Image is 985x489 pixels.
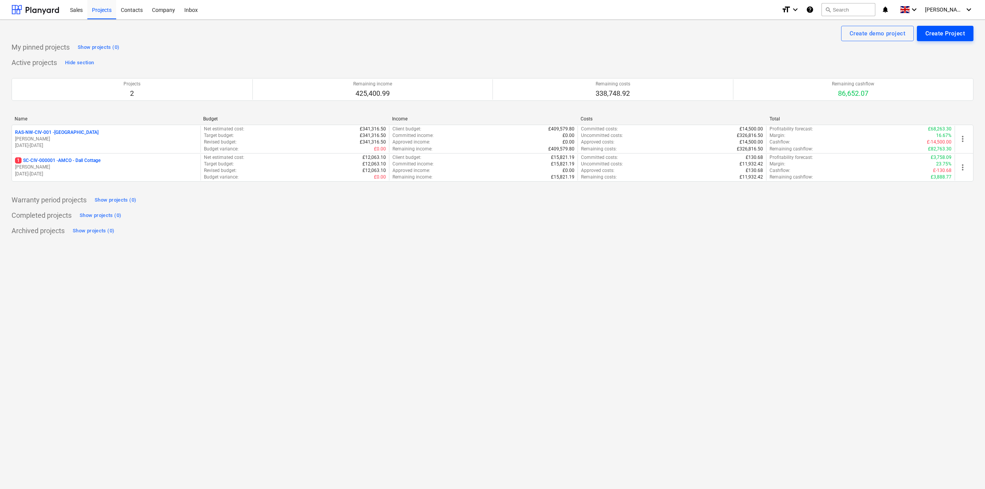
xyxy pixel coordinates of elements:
p: Cashflow : [770,139,790,145]
div: Create demo project [850,28,905,38]
p: Approved costs : [581,139,614,145]
p: Approved income : [392,167,430,174]
p: Revised budget : [204,167,237,174]
button: Create demo project [841,26,914,41]
button: Show projects (0) [93,194,138,206]
p: [PERSON_NAME] [15,164,197,170]
button: Search [821,3,875,16]
p: £-130.68 [933,167,952,174]
p: Committed income : [392,161,434,167]
p: £130.68 [746,167,763,174]
p: £3,758.09 [931,154,952,161]
p: Client budget : [392,126,421,132]
div: Show projects (0) [78,43,119,52]
p: Remaining cashflow : [770,174,813,180]
p: Margin : [770,132,785,139]
p: Active projects [12,58,57,67]
p: Net estimated cost : [204,154,244,161]
p: 23.75% [936,161,952,167]
p: Completed projects [12,211,72,220]
p: 16.67% [936,132,952,139]
i: format_size [781,5,791,14]
p: RAS-NW-CIV-001 - [GEOGRAPHIC_DATA] [15,129,98,136]
p: Remaining costs : [581,146,617,152]
p: Budget variance : [204,174,239,180]
div: Show projects (0) [95,196,136,205]
i: notifications [881,5,889,14]
p: Remaining costs : [581,174,617,180]
p: £409,579.80 [548,146,574,152]
p: [DATE] - [DATE] [15,171,197,177]
span: more_vert [958,134,967,144]
p: £341,316.50 [360,139,386,145]
p: £14,500.00 [740,139,763,145]
p: 2 [124,89,140,98]
div: Show projects (0) [73,227,114,235]
p: Remaining cashflow [832,81,874,87]
p: £82,763.30 [928,146,952,152]
iframe: Chat Widget [947,452,985,489]
button: Show projects (0) [78,209,123,222]
div: Budget [203,116,386,122]
p: 425,400.99 [353,89,392,98]
p: £409,579.80 [548,126,574,132]
p: £-14,500.00 [927,139,952,145]
p: £0.00 [374,174,386,180]
span: 1 [15,157,22,164]
p: £11,932.42 [740,161,763,167]
p: £0.00 [563,139,574,145]
p: Committed costs : [581,154,618,161]
i: Knowledge base [806,5,814,14]
div: Total [770,116,952,122]
p: £12,063.10 [362,167,386,174]
i: keyboard_arrow_down [964,5,973,14]
span: search [825,7,831,13]
p: £341,316.50 [360,126,386,132]
p: Approved income : [392,139,430,145]
p: £326,816.50 [737,132,763,139]
p: Client budget : [392,154,421,161]
p: £15,821.19 [551,161,574,167]
div: Income [392,116,574,122]
p: Net estimated cost : [204,126,244,132]
p: Remaining income : [392,174,432,180]
p: My pinned projects [12,43,70,52]
p: £3,888.77 [931,174,952,180]
p: Approved costs : [581,167,614,174]
i: keyboard_arrow_down [791,5,800,14]
p: £68,263.30 [928,126,952,132]
p: Cashflow : [770,167,790,174]
p: Remaining income [353,81,392,87]
p: £12,063.10 [362,161,386,167]
button: Create Project [917,26,973,41]
p: Projects [124,81,140,87]
div: Name [15,116,197,122]
p: 338,748.92 [596,89,630,98]
p: Remaining costs [596,81,630,87]
p: Profitability forecast : [770,154,813,161]
p: £11,932.42 [740,174,763,180]
p: Profitability forecast : [770,126,813,132]
p: Committed costs : [581,126,618,132]
p: £12,063.10 [362,154,386,161]
p: Margin : [770,161,785,167]
p: Archived projects [12,226,65,235]
p: Uncommitted costs : [581,132,623,139]
p: £14,500.00 [740,126,763,132]
p: Remaining cashflow : [770,146,813,152]
p: £15,821.19 [551,174,574,180]
p: Target budget : [204,161,234,167]
p: Target budget : [204,132,234,139]
p: £326,816.50 [737,146,763,152]
button: Hide section [63,57,96,69]
div: Hide section [65,58,94,67]
div: Costs [581,116,763,122]
p: £341,316.50 [360,132,386,139]
p: £130.68 [746,154,763,161]
button: Show projects (0) [76,41,121,53]
p: Warranty period projects [12,195,87,205]
span: [PERSON_NAME] [925,7,963,13]
p: Budget variance : [204,146,239,152]
div: RAS-NW-CIV-001 -[GEOGRAPHIC_DATA][PERSON_NAME][DATE]-[DATE] [15,129,197,149]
